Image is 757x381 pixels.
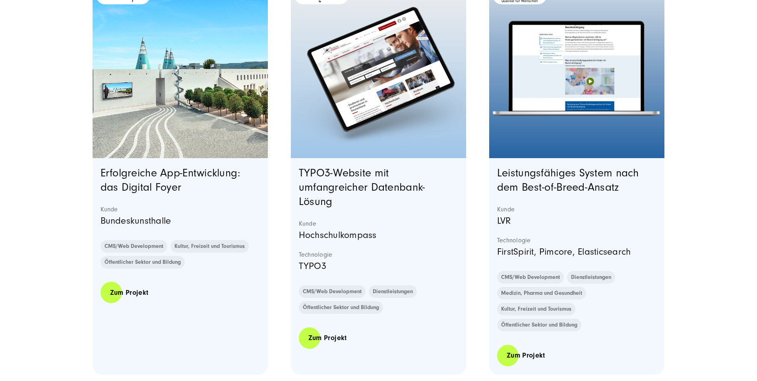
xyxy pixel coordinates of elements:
[299,259,459,274] p: TYPO3
[101,167,240,193] a: Erfolgreiche App-Entwicklung: das Digital Foyer
[497,244,657,259] p: FirstSpirit, Pimcore, Elasticsearch
[299,301,383,314] a: Öffentlicher Sektor und Bildung
[170,240,249,253] a: Kultur, Freizeit und Tourismus
[497,213,657,228] p: LVR
[101,240,167,253] a: CMS/Web Development
[101,256,185,269] a: Öffentlicher Sektor und Bildung
[101,213,260,228] p: Bundeskunsthalle
[299,327,356,349] a: Zum Projekt
[497,287,586,300] a: Medizin, Pharma und Gesundheit
[497,236,657,244] strong: Technologie
[101,281,158,304] a: Zum Projekt
[299,167,425,208] a: TYPO3-Website mit umfangreicher Datenbank-Lösung
[299,285,366,298] a: CMS/Web Development
[101,205,260,213] strong: Kunde
[497,271,564,284] a: CMS/Web Development
[497,167,639,193] a: Leistungsfähiges System nach dem Best-of-Breed-Ansatz
[299,220,459,228] strong: Kunde
[497,344,555,367] a: Zum Projekt
[299,251,459,259] strong: Technologie
[497,303,575,315] a: Kultur, Freizeit und Tourismus
[567,271,615,284] a: Dienstleistungen
[497,319,581,331] a: Öffentlicher Sektor und Bildung
[299,228,459,243] p: Hochschulkompass
[369,285,417,298] a: Dienstleistungen
[497,205,657,213] strong: Kunde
